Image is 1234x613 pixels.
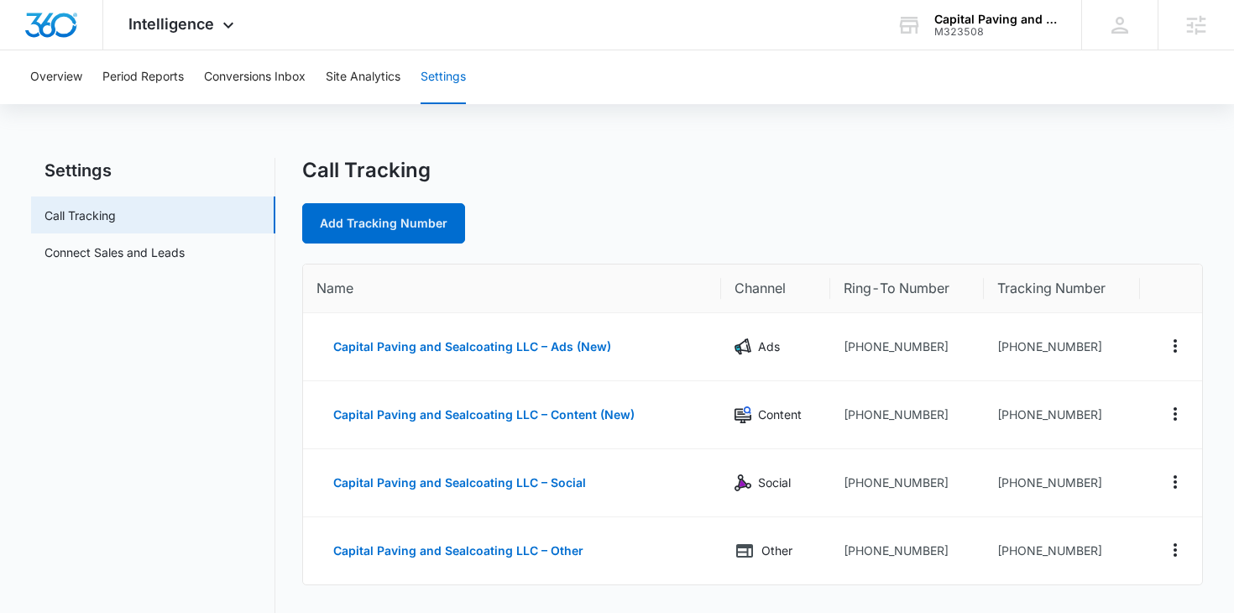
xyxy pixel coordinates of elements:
button: Capital Paving and Sealcoating LLC – Social [316,463,603,503]
div: account name [934,13,1057,26]
button: Settings [421,50,466,104]
button: Site Analytics [326,50,400,104]
td: [PHONE_NUMBER] [984,517,1140,584]
button: Overview [30,50,82,104]
h1: Call Tracking [302,158,431,183]
div: account id [934,26,1057,38]
th: Tracking Number [984,265,1140,313]
img: Ads [735,338,751,355]
th: Ring-To Number [830,265,984,313]
td: [PHONE_NUMBER] [984,313,1140,381]
p: Ads [758,338,780,356]
button: Conversions Inbox [204,50,306,104]
th: Channel [721,265,830,313]
button: Period Reports [102,50,184,104]
td: [PHONE_NUMBER] [984,449,1140,517]
a: Call Tracking [44,207,116,224]
a: Add Tracking Number [302,203,465,244]
button: Capital Paving and Sealcoating LLC – Other [316,531,600,571]
img: Social [735,474,751,491]
td: [PHONE_NUMBER] [984,381,1140,449]
button: Actions [1162,401,1189,427]
p: Social [758,474,791,492]
p: Other [761,542,792,560]
button: Actions [1162,537,1189,563]
th: Name [303,265,722,313]
button: Capital Paving and Sealcoating LLC – Content (New) [316,395,651,435]
td: [PHONE_NUMBER] [830,449,984,517]
span: Intelligence [128,15,214,33]
button: Actions [1162,469,1189,495]
button: Actions [1162,333,1189,359]
h2: Settings [31,158,275,183]
img: Content [735,406,751,423]
td: [PHONE_NUMBER] [830,313,984,381]
button: Capital Paving and Sealcoating LLC – Ads (New) [316,327,628,367]
p: Content [758,406,802,424]
td: [PHONE_NUMBER] [830,381,984,449]
td: [PHONE_NUMBER] [830,517,984,584]
a: Connect Sales and Leads [44,244,185,261]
